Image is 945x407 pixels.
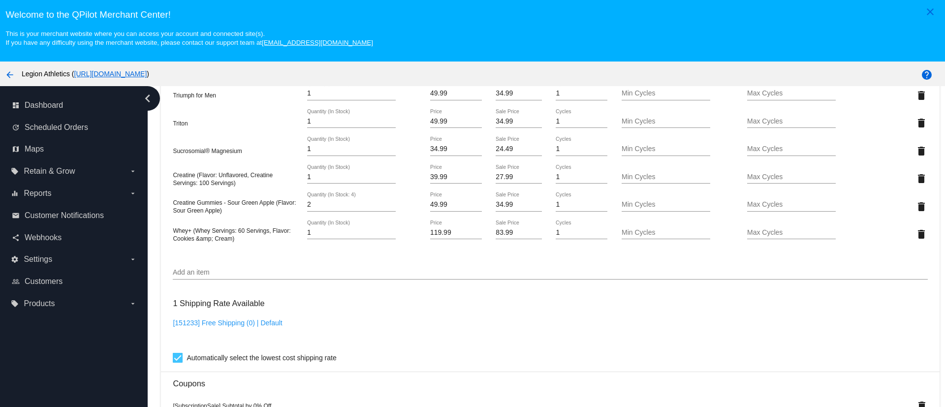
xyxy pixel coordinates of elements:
[5,30,373,46] small: This is your merchant website where you can access your account and connected site(s). If you hav...
[307,201,396,209] input: Quantity (In Stock: 4)
[173,120,188,127] span: Triton
[915,117,927,129] mat-icon: delete
[12,278,20,285] i: people_outline
[129,255,137,263] i: arrow_drop_down
[12,124,20,131] i: update
[307,173,396,181] input: Quantity (In Stock)
[25,145,44,154] span: Maps
[12,101,20,109] i: dashboard
[747,118,836,125] input: Max Cycles
[173,372,927,388] h3: Coupons
[24,299,55,308] span: Products
[307,229,396,237] input: Quantity (In Stock)
[924,6,936,18] mat-icon: close
[556,118,607,125] input: Cycles
[622,90,710,97] input: Min Cycles
[556,173,607,181] input: Cycles
[307,90,396,97] input: Quantity (In Stock)
[496,118,541,125] input: Sale Price
[173,172,273,187] span: Creatine (Flavor: Unflavored, Creatine Servings: 100 Servings)
[5,9,939,20] h3: Welcome to the QPilot Merchant Center!
[622,229,710,237] input: Min Cycles
[129,300,137,308] i: arrow_drop_down
[173,148,242,155] span: Sucrosomial® Magnesium
[747,173,836,181] input: Max Cycles
[74,70,147,78] a: [URL][DOMAIN_NAME]
[262,39,373,46] a: [EMAIL_ADDRESS][DOMAIN_NAME]
[747,229,836,237] input: Max Cycles
[915,201,927,213] mat-icon: delete
[430,145,482,153] input: Price
[556,201,607,209] input: Cycles
[25,277,63,286] span: Customers
[921,69,933,81] mat-icon: help
[173,199,296,214] span: Creatine Gummies - Sour Green Apple (Flavor: Sour Green Apple)
[12,274,137,289] a: people_outline Customers
[140,91,156,106] i: chevron_left
[430,229,482,237] input: Price
[747,145,836,153] input: Max Cycles
[173,269,927,277] input: Add an item
[307,118,396,125] input: Quantity (In Stock)
[622,145,710,153] input: Min Cycles
[496,229,541,237] input: Sale Price
[24,189,51,198] span: Reports
[496,90,541,97] input: Sale Price
[12,97,137,113] a: dashboard Dashboard
[129,167,137,175] i: arrow_drop_down
[496,201,541,209] input: Sale Price
[430,118,482,125] input: Price
[556,90,607,97] input: Cycles
[12,145,20,153] i: map
[430,173,482,181] input: Price
[747,90,836,97] input: Max Cycles
[12,230,137,246] a: share Webhooks
[747,201,836,209] input: Max Cycles
[556,229,607,237] input: Cycles
[187,352,336,364] span: Automatically select the lowest cost shipping rate
[12,141,137,157] a: map Maps
[11,300,19,308] i: local_offer
[915,228,927,240] mat-icon: delete
[12,120,137,135] a: update Scheduled Orders
[173,293,264,314] h3: 1 Shipping Rate Available
[496,173,541,181] input: Sale Price
[622,201,710,209] input: Min Cycles
[915,145,927,157] mat-icon: delete
[24,255,52,264] span: Settings
[430,90,482,97] input: Price
[25,123,88,132] span: Scheduled Orders
[12,234,20,242] i: share
[915,173,927,185] mat-icon: delete
[622,118,710,125] input: Min Cycles
[4,69,16,81] mat-icon: arrow_back
[11,167,19,175] i: local_offer
[25,101,63,110] span: Dashboard
[307,145,396,153] input: Quantity (In Stock)
[25,233,62,242] span: Webhooks
[430,201,482,209] input: Price
[173,92,216,99] span: Triumph for Men
[129,189,137,197] i: arrow_drop_down
[556,145,607,153] input: Cycles
[496,145,541,153] input: Sale Price
[173,319,282,327] a: [151233] Free Shipping (0) | Default
[12,208,137,223] a: email Customer Notifications
[22,70,149,78] span: Legion Athletics ( )
[915,90,927,101] mat-icon: delete
[24,167,75,176] span: Retain & Grow
[12,212,20,219] i: email
[11,255,19,263] i: settings
[11,189,19,197] i: equalizer
[622,173,710,181] input: Min Cycles
[25,211,104,220] span: Customer Notifications
[173,227,290,242] span: Whey+ (Whey Servings: 60 Servings, Flavor: Cookies &amp; Cream)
